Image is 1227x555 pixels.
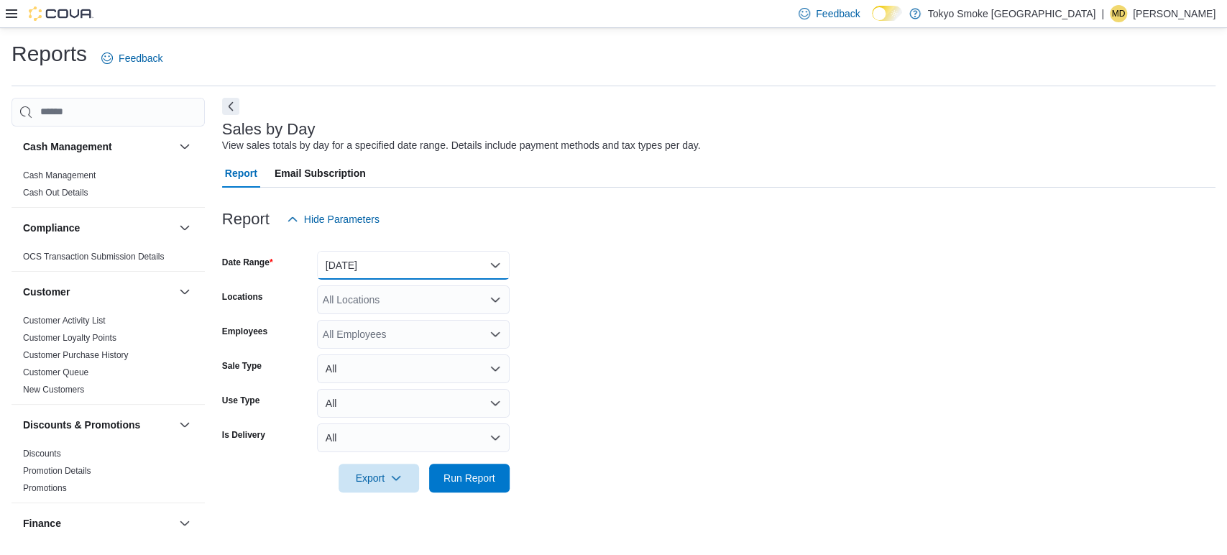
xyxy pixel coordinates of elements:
[222,257,273,268] label: Date Range
[23,170,96,181] span: Cash Management
[23,221,80,235] h3: Compliance
[281,205,385,234] button: Hide Parameters
[317,389,510,418] button: All
[225,159,257,188] span: Report
[23,252,165,262] a: OCS Transaction Submission Details
[23,139,173,154] button: Cash Management
[23,285,173,299] button: Customer
[1112,5,1126,22] span: MD
[872,21,873,22] span: Dark Mode
[317,354,510,383] button: All
[1133,5,1215,22] p: [PERSON_NAME]
[23,418,173,432] button: Discounts & Promotions
[23,448,61,459] span: Discounts
[96,44,168,73] a: Feedback
[119,51,162,65] span: Feedback
[23,139,112,154] h3: Cash Management
[23,482,67,494] span: Promotions
[339,464,419,492] button: Export
[816,6,860,21] span: Feedback
[23,516,173,531] button: Finance
[176,219,193,237] button: Compliance
[23,516,61,531] h3: Finance
[23,316,106,326] a: Customer Activity List
[490,294,501,306] button: Open list of options
[12,248,205,271] div: Compliance
[23,449,61,459] a: Discounts
[23,367,88,378] span: Customer Queue
[222,395,259,406] label: Use Type
[23,349,129,361] span: Customer Purchase History
[23,350,129,360] a: Customer Purchase History
[222,360,262,372] label: Sale Type
[23,465,91,477] span: Promotion Details
[176,515,193,532] button: Finance
[176,416,193,434] button: Discounts & Promotions
[12,445,205,503] div: Discounts & Promotions
[176,138,193,155] button: Cash Management
[1101,5,1104,22] p: |
[23,333,116,343] a: Customer Loyalty Points
[23,251,165,262] span: OCS Transaction Submission Details
[222,291,263,303] label: Locations
[23,385,84,395] a: New Customers
[23,170,96,180] a: Cash Management
[222,326,267,337] label: Employees
[23,332,116,344] span: Customer Loyalty Points
[23,221,173,235] button: Compliance
[12,40,87,68] h1: Reports
[317,423,510,452] button: All
[275,159,366,188] span: Email Subscription
[222,211,270,228] h3: Report
[347,464,410,492] span: Export
[317,251,510,280] button: [DATE]
[23,187,88,198] span: Cash Out Details
[222,121,316,138] h3: Sales by Day
[12,312,205,404] div: Customer
[1110,5,1127,22] div: Matthew Dodgson
[23,418,140,432] h3: Discounts & Promotions
[23,188,88,198] a: Cash Out Details
[872,6,902,21] input: Dark Mode
[23,384,84,395] span: New Customers
[23,483,67,493] a: Promotions
[23,367,88,377] a: Customer Queue
[23,285,70,299] h3: Customer
[222,429,265,441] label: Is Delivery
[444,471,495,485] span: Run Report
[222,98,239,115] button: Next
[176,283,193,301] button: Customer
[304,212,380,226] span: Hide Parameters
[23,315,106,326] span: Customer Activity List
[928,5,1096,22] p: Tokyo Smoke [GEOGRAPHIC_DATA]
[29,6,93,21] img: Cova
[12,167,205,207] div: Cash Management
[490,329,501,340] button: Open list of options
[23,466,91,476] a: Promotion Details
[222,138,701,153] div: View sales totals by day for a specified date range. Details include payment methods and tax type...
[429,464,510,492] button: Run Report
